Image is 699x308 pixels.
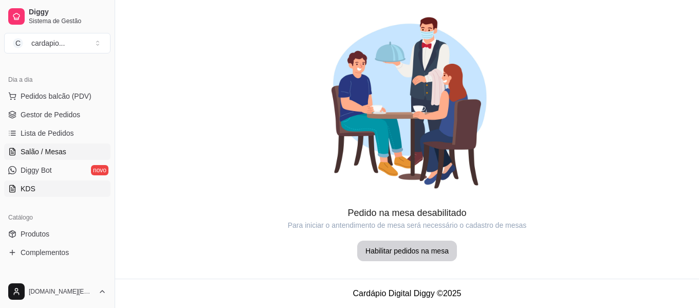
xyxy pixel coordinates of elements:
[4,244,111,261] a: Complementos
[115,220,699,230] article: Para iniciar o antendimento de mesa será necessário o cadastro de mesas
[4,162,111,178] a: Diggy Botnovo
[29,287,94,296] span: [DOMAIN_NAME][EMAIL_ADDRESS][DOMAIN_NAME]
[4,180,111,197] a: KDS
[21,91,91,101] span: Pedidos balcão (PDV)
[21,128,74,138] span: Lista de Pedidos
[21,229,49,239] span: Produtos
[29,17,106,25] span: Sistema de Gestão
[4,106,111,123] a: Gestor de Pedidos
[4,71,111,88] div: Dia a dia
[21,165,52,175] span: Diggy Bot
[115,206,699,220] article: Pedido na mesa desabilitado
[21,247,69,258] span: Complementos
[4,209,111,226] div: Catálogo
[357,241,457,261] button: Habilitar pedidos na mesa
[29,8,106,17] span: Diggy
[115,279,699,308] footer: Cardápio Digital Diggy © 2025
[4,33,111,53] button: Select a team
[21,110,80,120] span: Gestor de Pedidos
[21,147,66,157] span: Salão / Mesas
[4,4,111,29] a: DiggySistema de Gestão
[4,226,111,242] a: Produtos
[21,184,35,194] span: KDS
[4,125,111,141] a: Lista de Pedidos
[13,38,23,48] span: C
[4,143,111,160] a: Salão / Mesas
[4,88,111,104] button: Pedidos balcão (PDV)
[31,38,65,48] div: cardapio ...
[4,279,111,304] button: [DOMAIN_NAME][EMAIL_ADDRESS][DOMAIN_NAME]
